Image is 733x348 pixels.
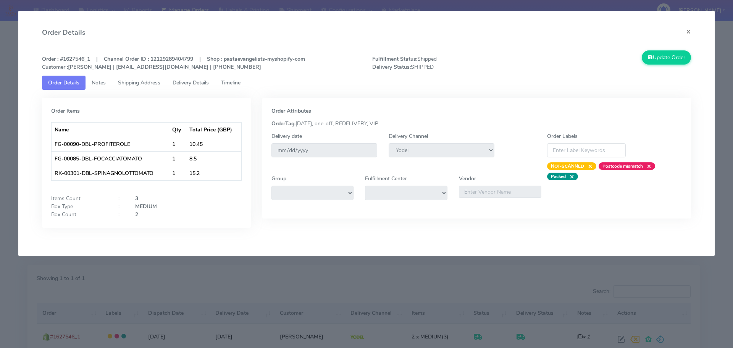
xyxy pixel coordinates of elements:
th: Qty [169,122,186,137]
div: Items Count [45,194,113,202]
label: Order Labels [547,132,578,140]
td: 10.45 [186,137,241,151]
strong: MEDIUM [135,203,157,210]
strong: Order Attributes [271,107,311,115]
strong: Postcode mismatch [602,163,643,169]
strong: OrderTag: [271,120,295,127]
strong: 2 [135,211,138,218]
span: Order Details [48,79,79,86]
strong: Order Items [51,107,80,115]
strong: 3 [135,195,138,202]
div: [DATE], one-off, REDELIVERY, VIP [266,120,688,128]
input: Enter Vendor Name [459,186,541,198]
label: Delivery Channel [389,132,428,140]
div: : [113,210,129,219]
span: Timeline [221,79,241,86]
td: 15.2 [186,166,241,180]
td: FG-00085-DBL-FOCACCIATOMATO [52,151,170,166]
span: × [566,173,574,180]
label: Fulfillment Center [365,175,407,183]
div: Box Type [45,202,113,210]
span: × [584,162,593,170]
strong: Fulfillment Status: [372,55,417,63]
td: FG-00090-DBL-PROFITEROLE [52,137,170,151]
span: Notes [92,79,106,86]
button: Close [680,21,697,42]
div: : [113,202,129,210]
h4: Order Details [42,28,86,38]
div: Box Count [45,210,113,219]
label: Delivery date [271,132,302,140]
td: 1 [169,166,186,180]
th: Name [52,122,170,137]
strong: NOT-SCANNED [551,163,584,169]
span: Delivery Details [173,79,209,86]
td: 1 [169,137,186,151]
div: : [113,194,129,202]
strong: Order : #1627546_1 | Channel Order ID : 12129289404799 | Shop : pastaevangelists-myshopify-com [P... [42,55,305,71]
td: 1 [169,151,186,166]
label: Group [271,175,286,183]
strong: Delivery Status: [372,63,411,71]
td: RK-00301-DBL-SPINAGNOLOTTOMATO [52,166,170,180]
strong: Customer : [42,63,68,71]
td: 8.5 [186,151,241,166]
strong: Packed [551,173,566,180]
span: Shipping Address [118,79,160,86]
label: Vendor [459,175,476,183]
input: Enter Label Keywords [547,143,626,157]
th: Total Price (GBP) [186,122,241,137]
span: × [643,162,651,170]
button: Update Order [642,50,691,65]
span: Shipped SHIPPED [366,55,532,71]
ul: Tabs [42,76,691,90]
